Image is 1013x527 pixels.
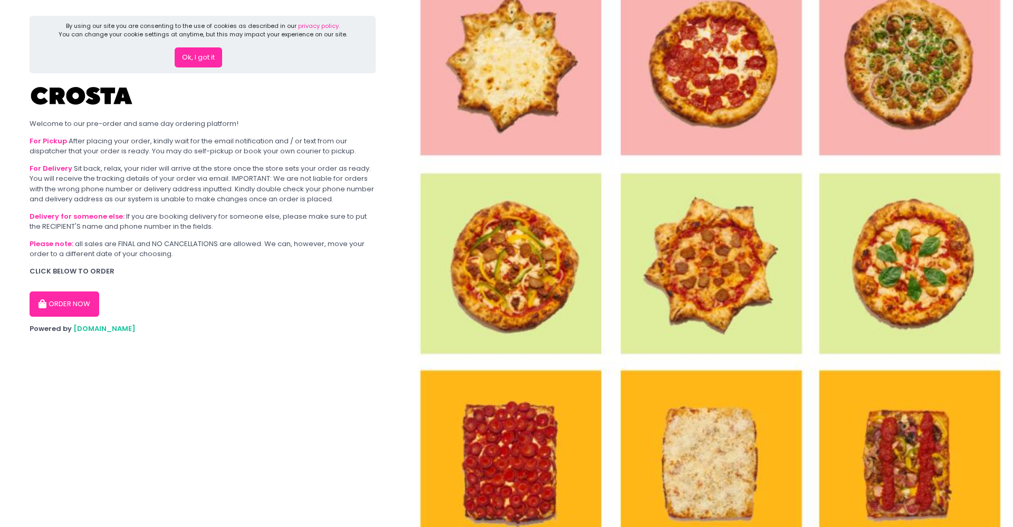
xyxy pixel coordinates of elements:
div: Sit back, relax, your rider will arrive at the store once the store sets your order as ready. You... [30,163,376,204]
b: Delivery for someone else: [30,211,125,221]
div: After placing your order, kindly wait for the email notification and / or text from our dispatche... [30,136,376,157]
b: Please note: [30,239,73,249]
a: [DOMAIN_NAME] [73,324,136,334]
button: Ok, I got it [175,47,222,67]
a: privacy policy. [298,22,340,30]
img: Crosta Pizzeria [30,80,135,112]
div: If you are booking delivery for someone else, please make sure to put the RECIPIENT'S name and ph... [30,211,376,232]
div: By using our site you are consenting to the use of cookies as described in our You can change you... [59,22,347,39]
div: CLICK BELOW TO ORDER [30,266,376,277]
div: Welcome to our pre-order and same day ordering platform! [30,119,376,129]
div: Powered by [30,324,376,334]
button: ORDER NOW [30,291,99,317]
b: For Pickup [30,136,67,146]
b: For Delivery [30,163,72,173]
div: all sales are FINAL and NO CANCELLATIONS are allowed. We can, however, move your order to a diffe... [30,239,376,259]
